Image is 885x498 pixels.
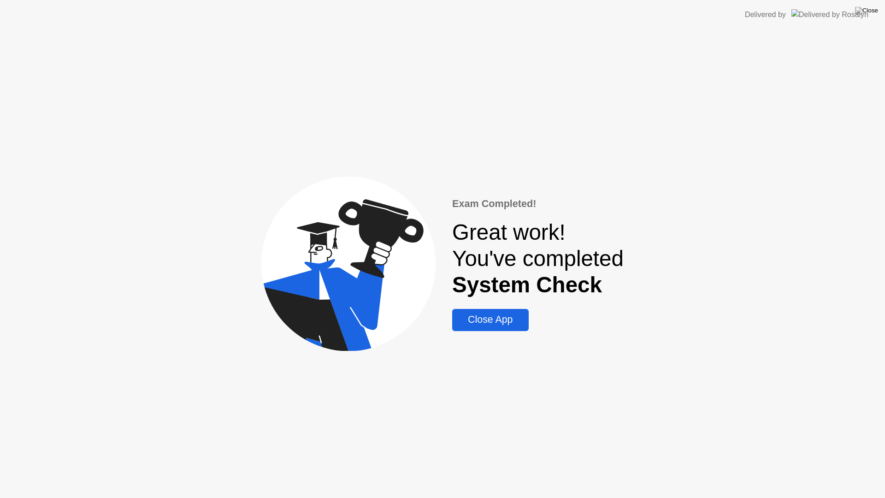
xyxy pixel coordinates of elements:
[855,7,878,14] img: Close
[791,9,868,20] img: Delivered by Rosalyn
[452,273,602,297] b: System Check
[452,219,624,298] div: Great work! You've completed
[745,9,786,20] div: Delivered by
[455,314,525,326] div: Close App
[452,196,624,211] div: Exam Completed!
[452,309,528,331] button: Close App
